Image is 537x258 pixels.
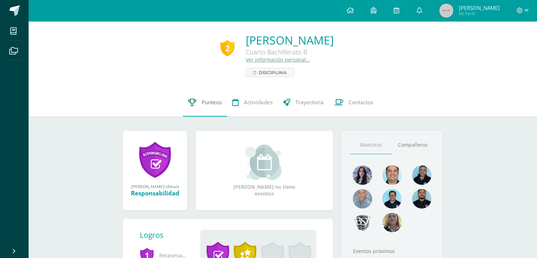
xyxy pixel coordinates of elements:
[353,213,372,232] img: d483e71d4e13296e0ce68ead86aec0b8.png
[392,136,434,154] a: Compañeros
[244,99,273,106] span: Actividades
[246,68,294,77] a: Disciplina
[130,189,180,197] div: Responsabilidad
[459,11,499,17] span: Mi Perfil
[439,4,453,18] img: 45x45
[348,99,373,106] span: Contactos
[382,189,402,209] img: d220431ed6a2715784848fdc026b3719.png
[278,88,329,117] a: Trayectoria
[246,48,334,56] div: Cuarto Bachillerato B
[382,213,402,232] img: aa9857ee84d8eb936f6c1e33e7ea3df6.png
[350,136,392,154] a: Maestros
[353,189,372,209] img: 55ac31a88a72e045f87d4a648e08ca4b.png
[246,56,310,63] a: Ver información personal...
[245,145,284,180] img: event_small.png
[296,99,324,106] span: Trayectoria
[382,165,402,185] img: 677c00e80b79b0324b531866cf3fa47b.png
[412,189,431,209] img: 2207c9b573316a41e74c87832a091651.png
[229,145,300,197] div: [PERSON_NAME] no tiene eventos
[259,68,287,77] span: Disciplina
[130,183,180,189] div: [PERSON_NAME] obtuvo
[329,88,378,117] a: Contactos
[350,248,434,254] div: Eventos próximos
[353,165,372,185] img: 31702bfb268df95f55e840c80866a926.png
[227,88,278,117] a: Actividades
[140,230,195,240] div: Logros
[412,165,431,185] img: 4fefb2d4df6ade25d47ae1f03d061a50.png
[183,88,227,117] a: Punteos
[246,33,334,48] a: [PERSON_NAME]
[459,4,499,11] span: [PERSON_NAME]
[220,40,234,56] div: 2
[202,99,222,106] span: Punteos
